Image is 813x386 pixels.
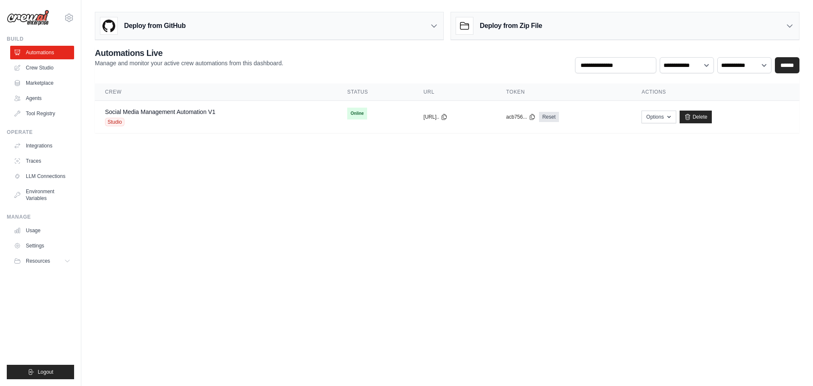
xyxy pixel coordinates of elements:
th: Crew [95,83,337,101]
a: Delete [680,111,712,123]
a: Social Media Management Automation V1 [105,108,216,115]
div: Manage [7,214,74,220]
span: Logout [38,369,53,375]
th: Token [496,83,631,101]
a: Environment Variables [10,185,74,205]
h3: Deploy from Zip File [480,21,542,31]
a: Marketplace [10,76,74,90]
p: Manage and monitor your active crew automations from this dashboard. [95,59,283,67]
button: Logout [7,365,74,379]
span: Studio [105,118,124,126]
th: URL [413,83,496,101]
a: Crew Studio [10,61,74,75]
a: Automations [10,46,74,59]
a: Tool Registry [10,107,74,120]
img: GitHub Logo [100,17,117,34]
a: Usage [10,224,74,237]
a: Traces [10,154,74,168]
a: Reset [539,112,559,122]
img: Logo [7,10,49,26]
span: Online [347,108,367,119]
a: Settings [10,239,74,253]
button: Options [642,111,676,123]
h3: Deploy from GitHub [124,21,185,31]
th: Actions [631,83,799,101]
a: LLM Connections [10,169,74,183]
th: Status [337,83,413,101]
a: Integrations [10,139,74,153]
h2: Automations Live [95,47,283,59]
span: Resources [26,258,50,264]
a: Agents [10,92,74,105]
div: Operate [7,129,74,136]
div: Build [7,36,74,42]
button: Resources [10,254,74,268]
button: acb756... [506,114,535,120]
